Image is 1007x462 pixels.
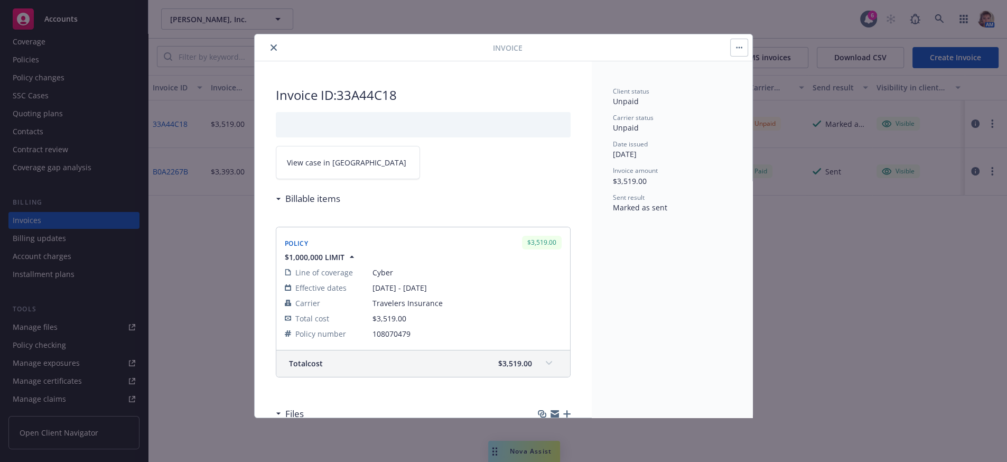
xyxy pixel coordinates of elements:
span: Total cost [295,313,329,324]
span: View case in [GEOGRAPHIC_DATA] [287,157,406,168]
span: Total cost [289,358,323,369]
span: Cyber [372,267,562,278]
h3: Billable items [285,192,340,206]
span: Policy number [295,328,346,339]
span: $3,519.00 [498,358,532,369]
span: Unpaid [613,96,639,106]
span: $3,519.00 [613,176,647,186]
span: Sent result [613,193,645,202]
span: [DATE] - [DATE] [372,282,562,293]
button: $1,000,000 LIMIT [285,252,357,263]
span: [DATE] [613,149,637,159]
span: Policy [285,239,308,248]
span: Carrier status [613,113,654,122]
span: $3,519.00 [372,313,406,324]
div: $3,519.00 [522,236,562,249]
div: Totalcost$3,519.00 [276,350,570,377]
button: close [267,41,280,54]
span: Travelers Insurance [372,298,562,309]
span: Invoice [493,42,523,53]
span: Carrier [295,298,320,309]
div: Billable items [276,192,340,206]
a: View case in [GEOGRAPHIC_DATA] [276,146,420,179]
span: $1,000,000 LIMIT [285,252,344,263]
span: Marked as sent [613,202,667,212]
div: Files [276,407,304,421]
span: Invoice amount [613,166,658,175]
span: Client status [613,87,649,96]
h3: Files [285,407,304,421]
span: 108070479 [372,328,562,339]
span: Effective dates [295,282,347,293]
h2: Invoice ID: 33A44C18 [276,87,571,104]
span: Date issued [613,140,648,149]
span: Line of coverage [295,267,353,278]
span: Unpaid [613,123,639,133]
